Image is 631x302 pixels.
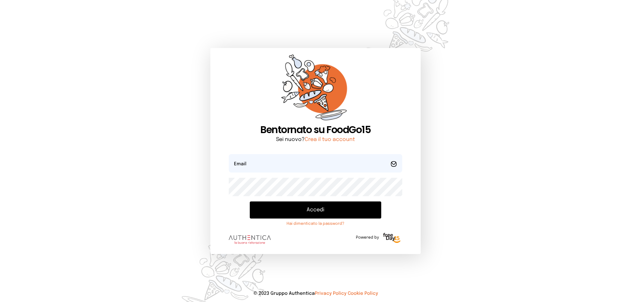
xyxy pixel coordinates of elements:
a: Cookie Policy [348,291,378,296]
img: sticker-orange.65babaf.png [281,55,350,124]
p: © 2023 Gruppo Authentica [11,290,620,297]
button: Accedi [250,201,381,219]
span: Powered by [356,235,379,240]
a: Crea il tuo account [305,137,355,142]
a: Privacy Policy [315,291,346,296]
p: Sei nuovo? [229,136,402,144]
a: Hai dimenticato la password? [250,221,381,226]
img: logo.8f33a47.png [229,235,271,244]
h1: Bentornato su FoodGo15 [229,124,402,136]
img: logo-freeday.3e08031.png [382,232,402,245]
